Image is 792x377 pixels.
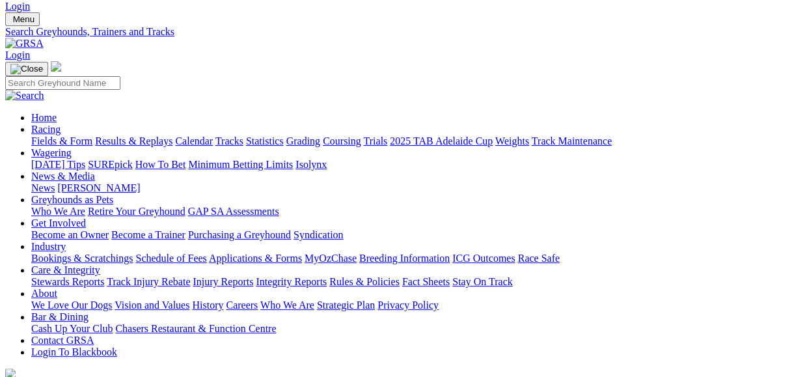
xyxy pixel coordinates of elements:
[31,147,72,158] a: Wagering
[31,253,133,264] a: Bookings & Scratchings
[209,253,302,264] a: Applications & Forms
[5,90,44,102] img: Search
[5,1,30,12] a: Login
[31,276,104,287] a: Stewards Reports
[286,135,320,147] a: Grading
[226,300,258,311] a: Careers
[31,159,787,171] div: Wagering
[135,159,186,170] a: How To Bet
[107,276,190,287] a: Track Injury Rebate
[31,264,100,275] a: Care & Integrity
[5,12,40,26] button: Toggle navigation
[115,300,189,311] a: Vision and Values
[256,276,327,287] a: Integrity Reports
[31,182,787,194] div: News & Media
[31,159,85,170] a: [DATE] Tips
[31,171,95,182] a: News & Media
[31,135,787,147] div: Racing
[31,217,86,229] a: Get Involved
[329,276,400,287] a: Rules & Policies
[359,253,450,264] a: Breeding Information
[5,62,48,76] button: Toggle navigation
[317,300,375,311] a: Strategic Plan
[51,61,61,72] img: logo-grsa-white.png
[31,323,787,335] div: Bar & Dining
[215,135,243,147] a: Tracks
[323,135,361,147] a: Coursing
[246,135,284,147] a: Statistics
[452,253,515,264] a: ICG Outcomes
[31,323,113,334] a: Cash Up Your Club
[5,38,44,49] img: GRSA
[31,182,55,193] a: News
[31,300,787,311] div: About
[31,135,92,147] a: Fields & Form
[31,241,66,252] a: Industry
[31,346,117,357] a: Login To Blackbook
[13,14,34,24] span: Menu
[31,300,112,311] a: We Love Our Dogs
[390,135,493,147] a: 2025 TAB Adelaide Cup
[193,276,253,287] a: Injury Reports
[192,300,223,311] a: History
[363,135,387,147] a: Trials
[5,26,787,38] a: Search Greyhounds, Trainers and Tracks
[188,229,291,240] a: Purchasing a Greyhound
[31,276,787,288] div: Care & Integrity
[88,159,132,170] a: SUREpick
[532,135,612,147] a: Track Maintenance
[175,135,213,147] a: Calendar
[188,206,279,217] a: GAP SA Assessments
[452,276,512,287] a: Stay On Track
[294,229,343,240] a: Syndication
[260,300,314,311] a: Who We Are
[57,182,140,193] a: [PERSON_NAME]
[188,159,293,170] a: Minimum Betting Limits
[295,159,327,170] a: Isolynx
[10,64,43,74] img: Close
[31,124,61,135] a: Racing
[115,323,276,334] a: Chasers Restaurant & Function Centre
[111,229,185,240] a: Become a Trainer
[5,76,120,90] input: Search
[402,276,450,287] a: Fact Sheets
[495,135,529,147] a: Weights
[31,229,787,241] div: Get Involved
[31,112,57,123] a: Home
[135,253,206,264] a: Schedule of Fees
[31,288,57,299] a: About
[31,311,89,322] a: Bar & Dining
[517,253,559,264] a: Race Safe
[31,229,109,240] a: Become an Owner
[31,335,94,346] a: Contact GRSA
[31,206,787,217] div: Greyhounds as Pets
[88,206,185,217] a: Retire Your Greyhound
[31,194,113,205] a: Greyhounds as Pets
[31,253,787,264] div: Industry
[95,135,172,147] a: Results & Replays
[377,300,439,311] a: Privacy Policy
[305,253,357,264] a: MyOzChase
[31,206,85,217] a: Who We Are
[5,49,30,61] a: Login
